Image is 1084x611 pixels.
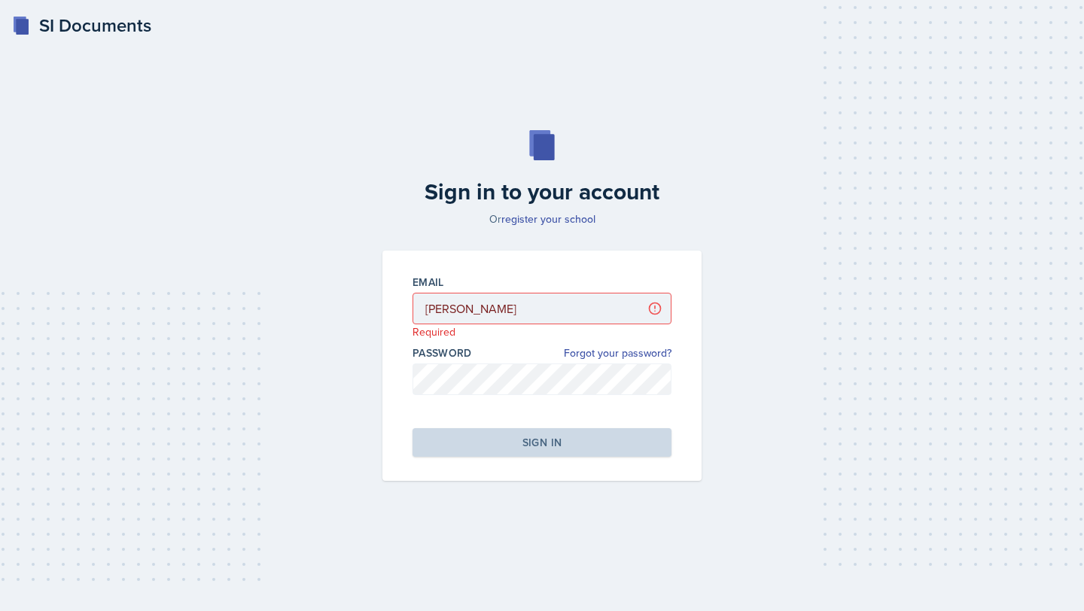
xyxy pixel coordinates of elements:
[413,293,671,324] input: Email
[373,211,711,226] p: Or
[373,178,711,205] h2: Sign in to your account
[413,275,444,290] label: Email
[501,211,595,226] a: register your school
[413,324,671,339] p: Required
[413,345,472,360] label: Password
[413,428,671,457] button: Sign in
[12,12,151,39] a: SI Documents
[564,345,671,361] a: Forgot your password?
[522,435,562,450] div: Sign in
